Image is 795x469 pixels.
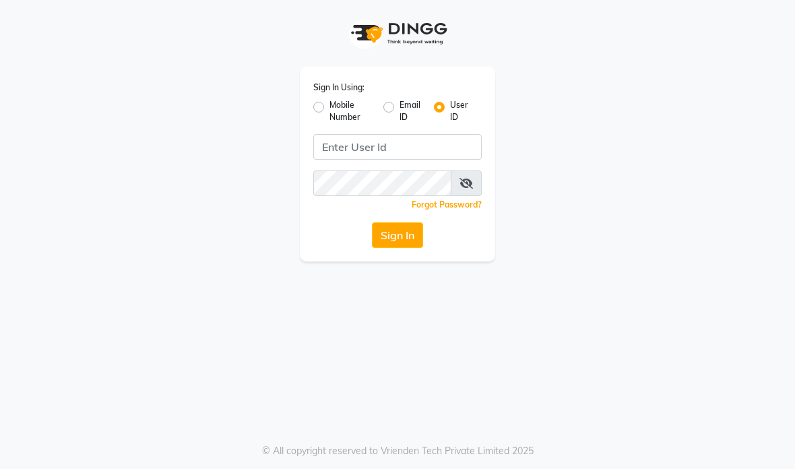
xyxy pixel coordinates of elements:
[450,99,471,123] label: User ID
[313,82,364,94] label: Sign In Using:
[412,199,482,210] a: Forgot Password?
[372,222,423,248] button: Sign In
[313,170,451,196] input: Username
[313,134,482,160] input: Username
[329,99,373,123] label: Mobile Number
[400,99,422,123] label: Email ID
[344,13,451,53] img: logo1.svg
